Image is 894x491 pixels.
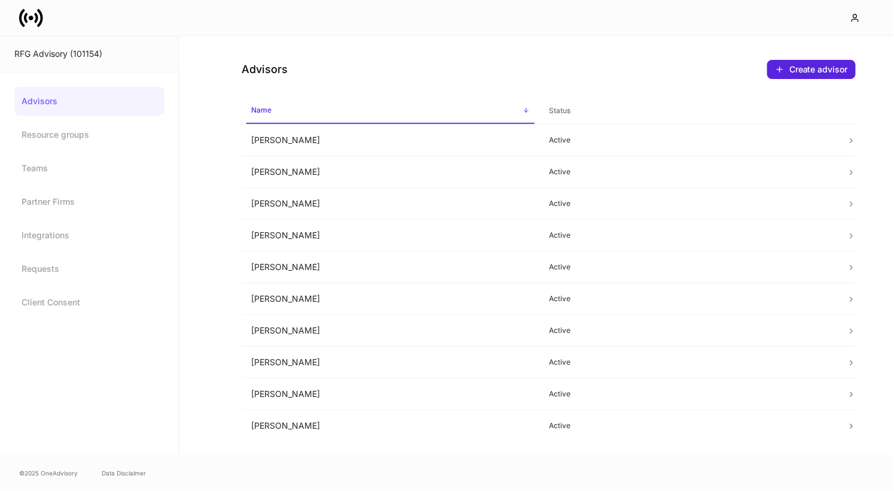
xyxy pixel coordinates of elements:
td: [PERSON_NAME] [242,251,539,283]
a: Advisors [14,87,164,116]
p: Active [549,231,828,240]
p: Active [549,421,828,431]
div: Create advisor [775,65,848,74]
td: [PERSON_NAME] [242,347,539,378]
span: © 2025 OneAdvisory [19,468,78,478]
td: [PERSON_NAME] [242,188,539,220]
td: [PERSON_NAME] [242,283,539,315]
p: Active [549,199,828,208]
p: Active [549,294,828,304]
p: Active [549,135,828,145]
a: Requests [14,254,164,283]
td: [PERSON_NAME] [242,410,539,442]
p: Active [549,326,828,335]
p: Active [549,357,828,367]
h6: Status [549,105,570,116]
button: Create advisor [767,60,856,79]
td: [PERSON_NAME] [242,125,539,156]
p: Active [549,167,828,177]
a: Data Disclaimer [102,468,146,478]
span: Status [544,99,832,123]
td: [PERSON_NAME] [242,220,539,251]
div: RFG Advisory (101154) [14,48,164,60]
h6: Name [251,104,271,116]
p: Active [549,262,828,272]
td: [PERSON_NAME] [242,378,539,410]
a: Client Consent [14,288,164,317]
p: Active [549,389,828,399]
td: [PERSON_NAME] [242,156,539,188]
a: Partner Firms [14,187,164,216]
h4: Advisors [242,62,288,77]
a: Teams [14,154,164,183]
span: Name [246,98,535,124]
a: Resource groups [14,120,164,149]
td: [PERSON_NAME] [242,315,539,347]
a: Integrations [14,221,164,250]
